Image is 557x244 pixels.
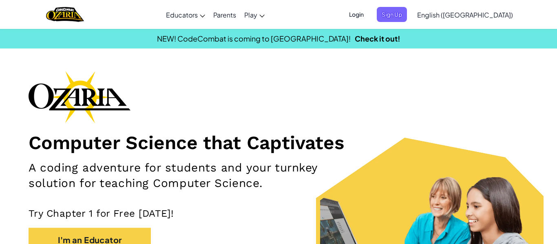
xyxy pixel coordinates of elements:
a: Educators [162,4,209,26]
a: Parents [209,4,240,26]
span: Play [244,11,257,19]
img: Home [46,6,84,23]
button: Sign Up [377,7,407,22]
a: Check it out! [355,34,400,43]
span: English ([GEOGRAPHIC_DATA]) [417,11,513,19]
a: Play [240,4,269,26]
img: Ozaria branding logo [29,71,130,123]
a: English ([GEOGRAPHIC_DATA]) [413,4,517,26]
p: Try Chapter 1 for Free [DATE]! [29,207,528,220]
button: Login [344,7,369,22]
span: NEW! CodeCombat is coming to [GEOGRAPHIC_DATA]! [157,34,351,43]
a: Ozaria by CodeCombat logo [46,6,84,23]
h2: A coding adventure for students and your turnkey solution for teaching Computer Science. [29,160,363,191]
span: Educators [166,11,198,19]
h1: Computer Science that Captivates [29,131,528,154]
